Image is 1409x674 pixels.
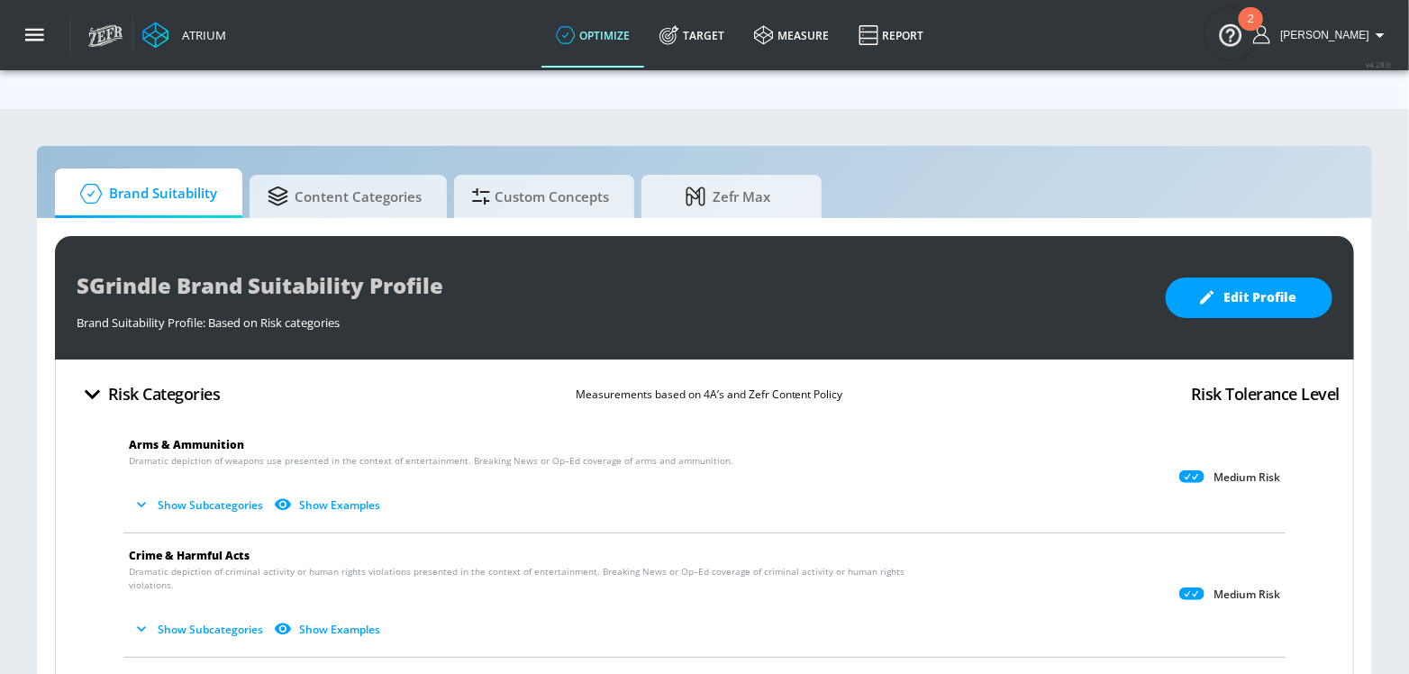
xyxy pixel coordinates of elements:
button: Edit Profile [1166,278,1332,318]
div: Atrium [175,27,226,43]
button: Show Subcategories [129,615,270,644]
button: Show Subcategories [129,490,270,520]
a: Report [844,3,939,68]
span: Dramatic depiction of criminal activity or human rights violations presented in the context of en... [129,565,914,592]
span: Content Categories [268,175,422,218]
span: Crime & Harmful Acts [129,548,250,563]
span: Dramatic depiction of weapons use presented in the context of entertainment. Breaking News or Op–... [129,454,733,468]
p: Medium Risk [1214,470,1280,485]
p: Measurements based on 4A’s and Zefr Content Policy [576,385,843,404]
h4: Risk Categories [108,381,221,406]
span: Zefr Max [659,175,796,218]
a: Target [645,3,740,68]
span: v 4.28.0 [1366,59,1391,69]
button: Risk Categories [69,373,228,415]
button: Open Resource Center, 2 new notifications [1205,9,1256,59]
span: login as: sarah.grindle@zefr.com [1273,29,1369,41]
p: Medium Risk [1214,587,1280,602]
a: Atrium [142,22,226,49]
span: Custom Concepts [472,175,609,218]
h4: Risk Tolerance Level [1191,381,1340,406]
a: optimize [541,3,645,68]
span: Arms & Ammunition [129,437,244,452]
button: Show Examples [270,490,387,520]
button: Show Examples [270,615,387,644]
button: [PERSON_NAME] [1253,24,1391,46]
a: measure [740,3,844,68]
span: Edit Profile [1202,287,1296,309]
span: Brand Suitability [73,172,217,215]
div: 2 [1248,19,1254,42]
div: Brand Suitability Profile: Based on Risk categories [77,305,1148,331]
